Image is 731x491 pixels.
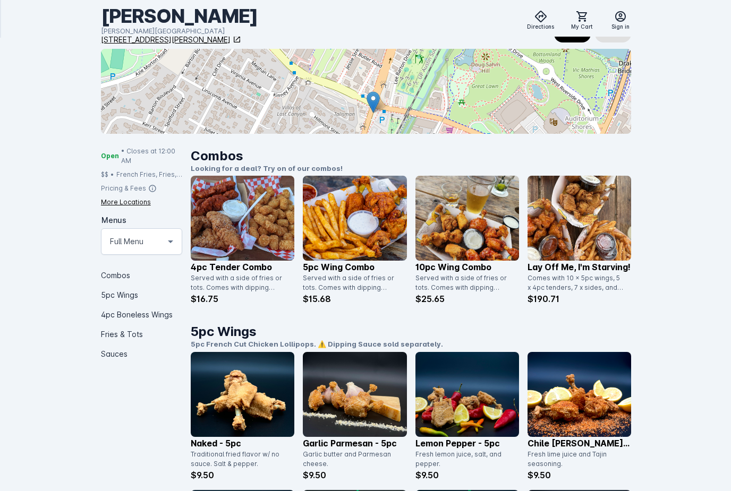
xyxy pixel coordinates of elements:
div: Sauces [101,344,182,364]
p: Naked - 5pc [191,437,294,450]
div: • [110,170,114,180]
span: Open [101,152,119,161]
div: Served with a side of fries or tots. Comes with dipping sauce. [191,274,288,293]
img: Marker [367,92,380,114]
img: catalog item [415,176,519,261]
div: $$ [101,170,108,180]
p: $9.50 [415,469,519,482]
span: • Closes at 12:00 AM [121,147,182,166]
div: More Locations [101,198,151,208]
img: catalog item [528,176,631,261]
p: Lemon Pepper - 5pc [415,437,519,450]
p: $9.50 [191,469,294,482]
img: catalog item [303,352,406,437]
div: Comes with 10 x 5pc wings, 5 x 4pc tenders, 7 x sides, and 15 x dipping sauces [528,274,625,293]
p: $9.50 [303,469,406,482]
div: 5pc Wings [101,286,182,305]
p: $190.71 [528,293,631,306]
div: Served with a side of fries or tots. Comes with dipping sauce. [415,274,513,293]
img: catalog item [303,176,406,261]
div: Fries & Tots [101,325,182,344]
img: catalog item [191,176,294,261]
div: Garlic butter and Parmesan cheese. [303,450,400,469]
img: catalog item [191,352,294,437]
p: $16.75 [191,293,294,306]
div: [STREET_ADDRESS][PERSON_NAME] [101,35,231,46]
mat-label: Menus [101,216,126,225]
div: Combos [101,266,182,286]
p: Lay off me, I'm starving! [528,261,631,274]
p: 5pc French Cut Chicken Lollipops. ⚠️ Dipping Sauce sold separately. [191,340,631,350]
p: 5pc Wing Combo [303,261,406,274]
div: Traditional fried flavor w/ no sauce. Salt & pepper. [191,450,288,469]
p: $25.65 [415,293,519,306]
div: [PERSON_NAME] [101,4,258,28]
span: Directions [527,23,554,31]
p: Garlic Parmesan - 5pc [303,437,406,450]
p: Chile [PERSON_NAME] - 5pc [528,437,631,450]
div: [PERSON_NAME][GEOGRAPHIC_DATA] [101,26,258,37]
p: 10pc Wing Combo [415,261,519,274]
div: Served with a side of fries or tots. Comes with dipping sauce. [303,274,400,293]
div: Fresh lemon juice, salt, and pepper. [415,450,513,469]
p: Looking for a deal? Try on of our combos! [191,164,631,175]
p: $15.68 [303,293,406,306]
div: Fresh lime juice and Tajin seasoning. [528,450,625,469]
div: 4pc Boneless Wings [101,305,182,325]
mat-select-trigger: Full Menu [110,236,143,248]
h1: Combos [191,147,631,166]
img: catalog item [415,352,519,437]
div: French Fries, Fries, Fried Chicken, Tots, Buffalo Wings, Chicken, Wings, Fried Pickles [116,170,182,180]
h1: 5pc Wings [191,323,631,342]
p: $9.50 [528,469,631,482]
img: catalog item [528,352,631,437]
p: 4pc Tender Combo [191,261,294,274]
div: Pricing & Fees [101,184,146,194]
